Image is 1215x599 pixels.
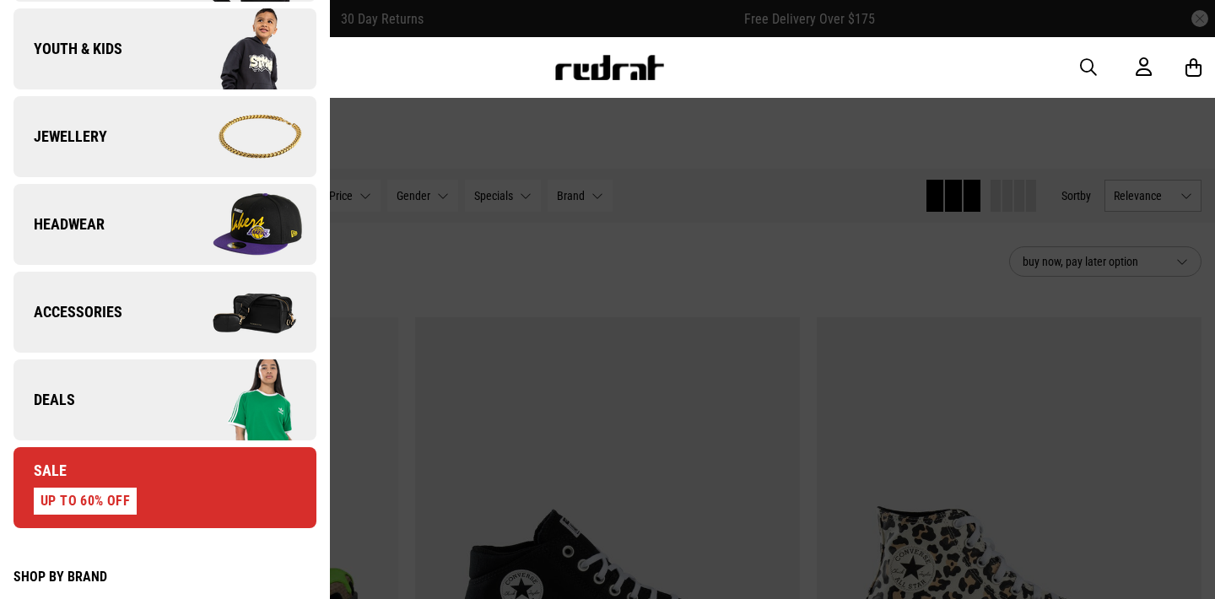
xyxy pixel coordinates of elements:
[13,272,316,353] a: Accessories Company
[13,569,316,585] div: Shop by Brand
[165,358,316,442] img: Company
[13,447,316,528] a: Sale UP TO 60% OFF
[13,127,107,147] span: Jewellery
[13,302,122,322] span: Accessories
[165,94,316,179] img: Company
[13,7,64,57] button: Open LiveChat chat widget
[165,7,316,91] img: Company
[34,488,137,515] div: UP TO 60% OFF
[13,390,75,410] span: Deals
[13,96,316,177] a: Jewellery Company
[13,359,316,440] a: Deals Company
[13,461,67,481] span: Sale
[13,184,316,265] a: Headwear Company
[13,214,105,235] span: Headwear
[13,8,316,89] a: Youth & Kids Company
[13,39,122,59] span: Youth & Kids
[165,270,316,354] img: Company
[553,55,665,80] img: Redrat logo
[165,182,316,267] img: Company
